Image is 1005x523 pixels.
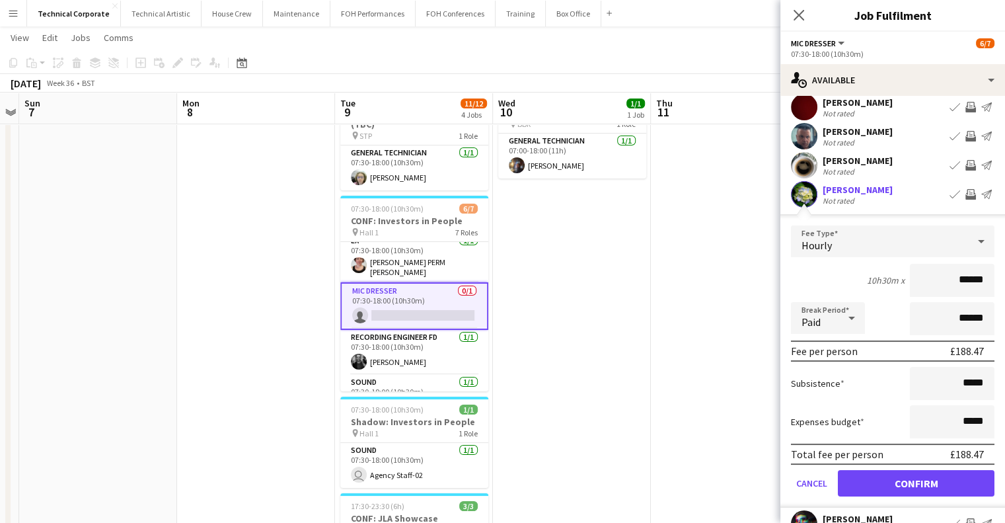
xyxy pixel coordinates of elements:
[496,104,515,120] span: 10
[823,108,857,118] div: Not rated
[65,29,96,46] a: Jobs
[11,77,41,90] div: [DATE]
[180,104,200,120] span: 8
[791,38,846,48] button: Mic Dresser
[461,110,486,120] div: 4 Jobs
[791,470,833,497] button: Cancel
[340,397,488,488] app-job-card: 07:30-18:00 (10h30m)1/1Shadow: Investors in People Hall 11 RoleSound1/107:30-18:00 (10h30m) Agenc...
[780,64,1005,96] div: Available
[950,344,984,358] div: £188.47
[359,428,379,438] span: Hall 1
[656,97,673,109] span: Thu
[5,29,34,46] a: View
[654,104,673,120] span: 11
[42,32,57,44] span: Edit
[459,204,478,214] span: 6/7
[626,99,645,108] span: 1/1
[791,49,994,59] div: 07:30-18:00 (10h30m)
[121,1,202,26] button: Technical Artistic
[823,97,893,108] div: [PERSON_NAME]
[496,1,546,26] button: Training
[459,428,478,438] span: 1 Role
[182,97,200,109] span: Mon
[976,38,994,48] span: 6/7
[340,87,488,190] app-job-card: 07:30-18:00 (10h30m)1/1CONF: Investors in People (TBC) STP1 RoleGeneral Technician1/107:30-18:00 ...
[823,184,893,196] div: [PERSON_NAME]
[791,38,836,48] span: Mic Dresser
[459,131,478,141] span: 1 Role
[867,274,905,286] div: 10h30m x
[498,134,646,179] app-card-role: General Technician1/107:00-18:00 (11h)[PERSON_NAME]
[340,330,488,375] app-card-role: Recording Engineer FD1/107:30-18:00 (10h30m)[PERSON_NAME]
[27,1,121,26] button: Technical Corporate
[791,344,858,358] div: Fee per person
[104,32,133,44] span: Comms
[498,97,515,109] span: Wed
[330,1,416,26] button: FOH Performances
[416,1,496,26] button: FOH Conferences
[338,104,355,120] span: 9
[801,315,821,329] span: Paid
[359,131,372,141] span: STP
[351,501,404,511] span: 17:30-23:30 (6h)
[22,104,40,120] span: 7
[627,110,644,120] div: 1 Job
[98,29,139,46] a: Comms
[823,126,893,138] div: [PERSON_NAME]
[823,138,857,147] div: Not rated
[340,196,488,391] app-job-card: 07:30-18:00 (10h30m)6/7CONF: Investors in People Hall 17 RolesCamera Operator FD1/107:30-18:00 (1...
[823,167,857,177] div: Not rated
[546,1,601,26] button: Box Office
[351,204,424,214] span: 07:30-18:00 (10h30m)
[498,87,646,179] app-job-card: 07:00-18:00 (11h)1/1CONF: Skanska BBR1 RoleGeneral Technician1/107:00-18:00 (11h)[PERSON_NAME]
[780,7,1005,24] h3: Job Fulfilment
[340,375,488,424] app-card-role: Sound1/107:30-18:00 (10h30m)
[37,29,63,46] a: Edit
[459,405,478,415] span: 1/1
[82,78,95,88] div: BST
[351,405,424,415] span: 07:30-18:00 (10h30m)
[340,443,488,488] app-card-role: Sound1/107:30-18:00 (10h30m) Agency Staff-02
[838,470,994,497] button: Confirm
[950,448,984,461] div: £188.47
[461,99,487,108] span: 11/12
[791,416,864,428] label: Expenses budget
[340,215,488,227] h3: CONF: Investors in People
[791,378,844,389] label: Subsistence
[202,1,263,26] button: House Crew
[823,155,893,167] div: [PERSON_NAME]
[455,227,478,237] span: 7 Roles
[340,233,488,282] app-card-role: LX1/107:30-18:00 (10h30m)[PERSON_NAME] PERM [PERSON_NAME]
[340,282,488,330] app-card-role: Mic Dresser0/107:30-18:00 (10h30m)
[24,97,40,109] span: Sun
[71,32,91,44] span: Jobs
[44,78,77,88] span: Week 36
[791,448,883,461] div: Total fee per person
[263,1,330,26] button: Maintenance
[801,239,832,252] span: Hourly
[340,416,488,428] h3: Shadow: Investors in People
[340,145,488,190] app-card-role: General Technician1/107:30-18:00 (10h30m)[PERSON_NAME]
[459,501,478,511] span: 3/3
[359,227,379,237] span: Hall 1
[823,196,857,206] div: Not rated
[11,32,29,44] span: View
[340,97,355,109] span: Tue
